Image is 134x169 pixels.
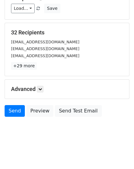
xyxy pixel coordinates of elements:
[11,40,79,44] small: [EMAIL_ADDRESS][DOMAIN_NAME]
[11,4,35,13] a: Load...
[55,105,101,117] a: Send Test Email
[44,4,60,13] button: Save
[26,105,53,117] a: Preview
[11,53,79,58] small: [EMAIL_ADDRESS][DOMAIN_NAME]
[11,86,123,92] h5: Advanced
[11,62,37,70] a: +29 more
[11,46,79,51] small: [EMAIL_ADDRESS][DOMAIN_NAME]
[5,105,25,117] a: Send
[103,140,134,169] iframe: Chat Widget
[11,29,123,36] h5: 32 Recipients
